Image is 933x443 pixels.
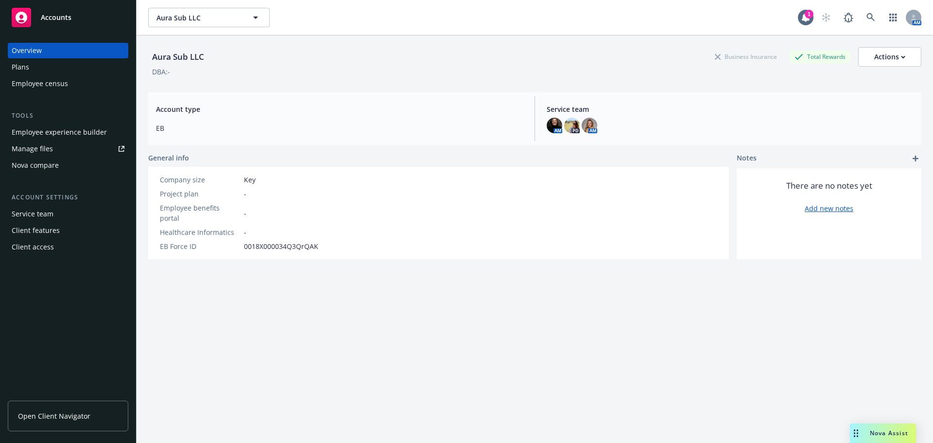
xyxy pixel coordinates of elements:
span: Open Client Navigator [18,411,90,421]
div: Actions [874,48,905,66]
button: Aura Sub LLC [148,8,270,27]
button: Nova Assist [850,424,916,443]
a: Nova compare [8,158,128,173]
a: Start snowing [816,8,836,27]
span: EB [156,123,523,133]
button: Actions [858,47,921,67]
a: Service team [8,206,128,222]
div: Tools [8,111,128,121]
img: photo [547,118,562,133]
a: Employee experience builder [8,124,128,140]
a: Client access [8,239,128,255]
div: DBA: - [152,67,170,77]
div: Employee experience builder [12,124,107,140]
div: Aura Sub LLC [148,51,208,63]
a: Manage files [8,141,128,157]
a: Switch app [883,8,903,27]
span: 0018X000034Q3QrQAK [244,241,318,251]
div: Manage files [12,141,53,157]
div: Drag to move [850,424,862,443]
span: Service team [547,104,914,114]
span: General info [148,153,189,163]
a: Add new notes [805,203,853,213]
a: Plans [8,59,128,75]
span: Notes [737,153,757,164]
div: Project plan [160,189,240,199]
a: Report a Bug [839,8,858,27]
span: There are no notes yet [786,180,872,192]
div: Healthcare Informatics [160,227,240,237]
div: Employee benefits portal [160,203,240,223]
span: Accounts [41,14,71,21]
a: Search [861,8,881,27]
a: Accounts [8,4,128,31]
div: EB Force ID [160,241,240,251]
div: Client access [12,239,54,255]
div: Service team [12,206,53,222]
span: Key [244,175,256,185]
div: Client features [12,223,60,238]
div: Company size [160,175,240,185]
a: add [910,153,921,164]
div: 1 [805,10,813,18]
img: photo [564,118,580,133]
a: Employee census [8,76,128,91]
span: Nova Assist [870,429,908,437]
a: Client features [8,223,128,238]
img: photo [582,118,597,133]
div: Employee census [12,76,68,91]
span: Aura Sub LLC [156,13,241,23]
div: Business Insurance [710,51,782,63]
div: Overview [12,43,42,58]
div: Plans [12,59,29,75]
div: Account settings [8,193,128,202]
span: - [244,208,246,218]
a: Overview [8,43,128,58]
span: - [244,227,246,237]
span: - [244,189,246,199]
div: Nova compare [12,158,59,173]
div: Total Rewards [790,51,850,63]
span: Account type [156,104,523,114]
